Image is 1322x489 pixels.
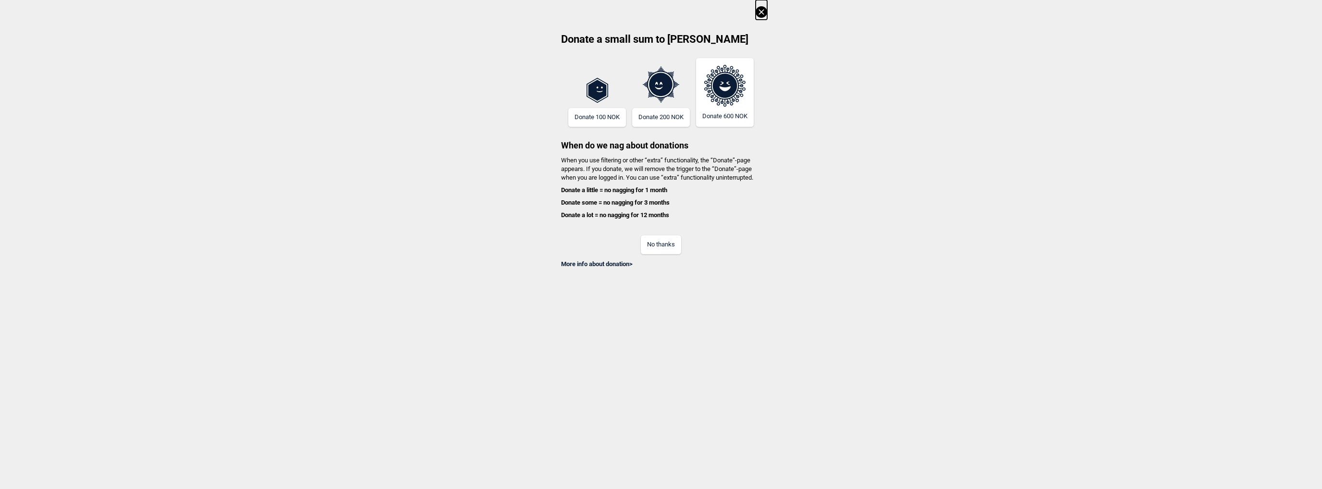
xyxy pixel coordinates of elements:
[555,32,767,53] h2: Donate a small sum to [PERSON_NAME]
[568,108,626,127] button: Donate 100 NOK
[561,260,633,268] a: More info about donation>
[561,199,670,206] b: Donate some = no nagging for 3 months
[641,235,681,254] button: No thanks
[696,58,754,127] button: Donate 600 NOK
[555,156,767,220] h4: When you use filtering or other “extra” functionality, the “Donate”-page appears. If you donate, ...
[561,186,667,194] b: Donate a little = no nagging for 1 month
[632,108,690,127] button: Donate 200 NOK
[555,127,767,151] h3: When do we nag about donations
[561,211,669,219] b: Donate a lot = no nagging for 12 months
